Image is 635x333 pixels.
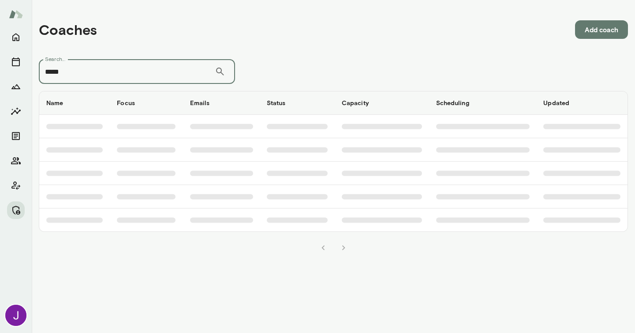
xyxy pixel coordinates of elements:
img: Mento [9,6,23,23]
h6: Status [267,98,328,107]
img: Jocelyn Grodin [5,305,26,326]
button: Insights [7,102,25,120]
button: Add coach [575,20,628,39]
button: Home [7,28,25,46]
button: Sessions [7,53,25,71]
h6: Emails [190,98,253,107]
div: pagination [39,232,628,257]
h6: Name [46,98,103,107]
button: Client app [7,177,25,194]
h6: Scheduling [436,98,530,107]
h6: Updated [543,98,620,107]
button: Manage [7,201,25,219]
table: coaches table [39,91,628,231]
h4: Coaches [39,21,97,38]
button: Documents [7,127,25,145]
button: Members [7,152,25,170]
h6: Capacity [342,98,422,107]
label: Search... [45,55,65,63]
button: Growth Plan [7,78,25,95]
h6: Focus [117,98,176,107]
nav: pagination navigation [313,239,354,257]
